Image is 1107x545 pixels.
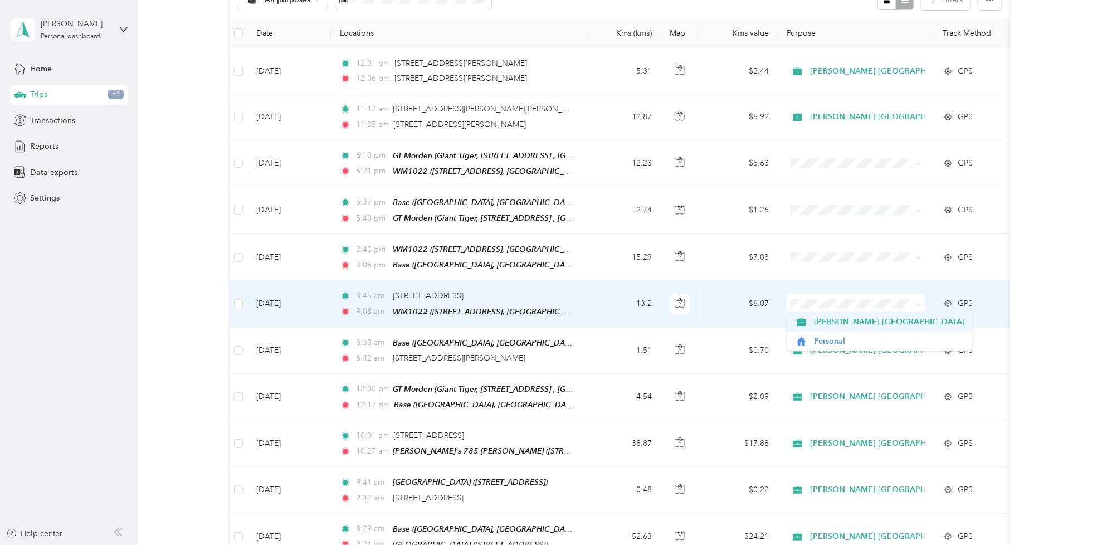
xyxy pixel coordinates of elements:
[811,65,962,77] span: [PERSON_NAME] [GEOGRAPHIC_DATA]
[356,352,388,364] span: 8:42 am
[393,353,525,363] span: [STREET_ADDRESS][PERSON_NAME]
[958,204,973,216] span: GPS
[778,18,934,48] th: Purpose
[356,149,388,162] span: 6:10 pm
[356,196,388,208] span: 5:37 pm
[30,115,75,126] span: Transactions
[247,94,331,140] td: [DATE]
[41,18,110,30] div: [PERSON_NAME]
[356,290,388,302] span: 8:45 am
[247,48,331,94] td: [DATE]
[247,140,331,187] td: [DATE]
[958,65,973,77] span: GPS
[356,103,388,115] span: 11:12 am
[700,48,778,94] td: $2.44
[700,94,778,140] td: $5.92
[356,119,389,131] span: 11:25 am
[958,391,973,403] span: GPS
[30,89,47,100] span: Trips
[108,90,124,100] span: 61
[700,18,778,48] th: Kms value
[247,467,331,513] td: [DATE]
[393,245,670,254] span: WM1022 ([STREET_ADDRESS], [GEOGRAPHIC_DATA], [GEOGRAPHIC_DATA])
[356,305,388,318] span: 9:08 am
[661,18,700,48] th: Map
[700,421,778,467] td: $17.88
[587,234,661,281] td: 15.29
[587,140,661,187] td: 12.23
[587,94,661,140] td: 12.87
[247,374,331,421] td: [DATE]
[934,18,1012,48] th: Track Method
[356,57,390,70] span: 12:01 pm
[700,187,778,234] td: $1.26
[811,484,962,496] span: [PERSON_NAME] [GEOGRAPHIC_DATA]
[356,523,388,535] span: 8:29 am
[587,374,661,421] td: 4.54
[393,493,464,503] span: [STREET_ADDRESS]
[356,244,388,256] span: 2:43 pm
[393,524,577,534] span: Base ([GEOGRAPHIC_DATA], [GEOGRAPHIC_DATA])
[700,374,778,421] td: $2.09
[958,251,973,264] span: GPS
[356,259,388,271] span: 3:06 pm
[395,59,528,68] span: [STREET_ADDRESS][PERSON_NAME]
[6,528,63,539] button: Help center
[356,492,388,504] span: 9:42 am
[587,187,661,234] td: 2.74
[30,192,60,204] span: Settings
[356,72,390,85] span: 12:06 pm
[393,338,577,348] span: Base ([GEOGRAPHIC_DATA], [GEOGRAPHIC_DATA])
[30,167,77,178] span: Data exports
[700,234,778,281] td: $7.03
[356,445,388,458] span: 10:27 am
[41,33,100,40] div: Personal dashboard
[958,298,973,310] span: GPS
[811,111,962,123] span: [PERSON_NAME] [GEOGRAPHIC_DATA]
[393,104,587,114] span: [STREET_ADDRESS][PERSON_NAME][PERSON_NAME]
[814,316,965,328] span: [PERSON_NAME] [GEOGRAPHIC_DATA]
[700,467,778,513] td: $0.22
[587,467,661,513] td: 0.48
[393,478,548,486] span: [GEOGRAPHIC_DATA] ([STREET_ADDRESS])
[700,140,778,187] td: $5.63
[394,431,465,440] span: [STREET_ADDRESS]
[958,531,973,543] span: GPS
[247,234,331,281] td: [DATE]
[30,63,52,75] span: Home
[356,399,389,411] span: 12:17 pm
[356,212,388,225] span: 5:40 pm
[811,437,962,450] span: [PERSON_NAME] [GEOGRAPHIC_DATA]
[393,198,577,207] span: Base ([GEOGRAPHIC_DATA], [GEOGRAPHIC_DATA])
[393,260,577,270] span: Base ([GEOGRAPHIC_DATA], [GEOGRAPHIC_DATA])
[587,421,661,467] td: 38.87
[394,400,578,410] span: Base ([GEOGRAPHIC_DATA], [GEOGRAPHIC_DATA])
[958,437,973,450] span: GPS
[393,291,464,300] span: [STREET_ADDRESS]
[958,157,973,169] span: GPS
[587,18,661,48] th: Kms (kms)
[811,391,962,403] span: [PERSON_NAME] [GEOGRAPHIC_DATA]
[393,307,670,317] span: WM1022 ([STREET_ADDRESS], [GEOGRAPHIC_DATA], [GEOGRAPHIC_DATA])
[247,421,331,467] td: [DATE]
[393,446,621,456] span: [PERSON_NAME]'s 785 [PERSON_NAME] ([STREET_ADDRESS])
[587,328,661,374] td: 1.51
[814,335,965,347] span: Personal
[700,328,778,374] td: $0.70
[958,111,973,123] span: GPS
[247,281,331,327] td: [DATE]
[393,385,720,394] span: GT Morden (Giant Tiger, [STREET_ADDRESS] , [GEOGRAPHIC_DATA], [GEOGRAPHIC_DATA])
[587,281,661,327] td: 13.2
[247,187,331,234] td: [DATE]
[393,151,720,160] span: GT Morden (Giant Tiger, [STREET_ADDRESS] , [GEOGRAPHIC_DATA], [GEOGRAPHIC_DATA])
[356,430,389,442] span: 10:01 am
[247,328,331,374] td: [DATE]
[30,140,58,152] span: Reports
[393,167,670,176] span: WM1022 ([STREET_ADDRESS], [GEOGRAPHIC_DATA], [GEOGRAPHIC_DATA])
[356,476,388,489] span: 9:41 am
[395,74,528,83] span: [STREET_ADDRESS][PERSON_NAME]
[247,18,331,48] th: Date
[394,120,526,129] span: [STREET_ADDRESS][PERSON_NAME]
[1045,483,1107,545] iframe: Everlance-gr Chat Button Frame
